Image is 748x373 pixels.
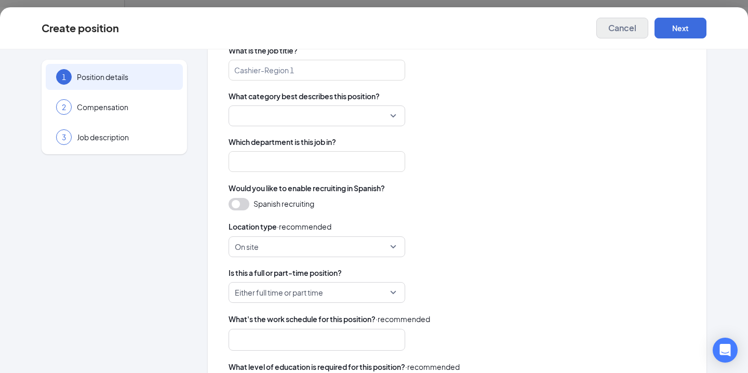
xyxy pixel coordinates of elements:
span: · recommended [405,361,460,372]
span: · recommended [376,313,430,325]
span: Position details [77,72,172,82]
span: What is the job title? [229,45,686,56]
span: Either full time or part time [235,283,323,302]
span: Job description [77,132,172,142]
span: Is this a full or part-time position? [229,268,686,278]
button: Next [654,18,706,38]
span: 3 [62,132,66,142]
button: Cancel [596,18,648,38]
span: Compensation [77,102,172,112]
span: What's the work schedule for this position? [229,313,376,325]
span: Which department is this job in? [229,137,686,147]
span: 1 [62,72,66,82]
span: Spanish recruiting [253,198,314,209]
span: Cancel [608,23,636,33]
span: What level of education is required for this position? [229,361,405,372]
span: 2 [62,102,66,112]
span: What category best describes this position? [229,91,686,101]
span: On site [235,237,259,257]
div: Create position [42,22,119,34]
span: · recommended [277,221,331,232]
span: Location type [229,221,277,232]
span: Would you like to enable recruiting in Spanish? [229,182,385,194]
div: Open Intercom Messenger [713,338,738,363]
